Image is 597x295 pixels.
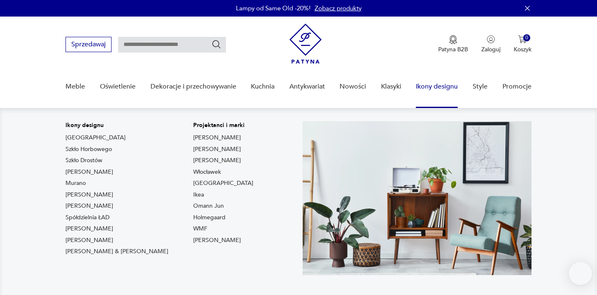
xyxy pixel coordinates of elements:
[193,225,207,233] a: WMF
[251,71,274,103] a: Kuchnia
[438,35,468,53] a: Ikona medaluPatyna B2B
[66,191,113,199] a: [PERSON_NAME]
[236,4,311,12] p: Lampy od Same Old -20%!
[66,121,168,130] p: Ikony designu
[66,247,168,256] a: [PERSON_NAME] & [PERSON_NAME]
[193,179,253,187] a: [GEOGRAPHIC_DATA]
[438,46,468,53] p: Patyna B2B
[193,168,221,176] a: Włocławek
[66,42,112,48] a: Sprzedawaj
[289,24,322,64] img: Patyna - sklep z meblami i dekoracjami vintage
[193,213,226,222] a: Holmegaard
[449,35,457,44] img: Ikona medalu
[66,179,86,187] a: Murano
[193,202,224,210] a: Omann Jun
[66,134,126,142] a: [GEOGRAPHIC_DATA]
[66,213,109,222] a: Spółdzielnia ŁAD
[340,71,366,103] a: Nowości
[193,121,253,130] p: Projektanci i marki
[193,156,241,165] a: [PERSON_NAME]
[66,71,85,103] a: Meble
[473,71,488,103] a: Style
[66,236,113,245] a: [PERSON_NAME]
[303,121,531,275] img: Meble
[66,225,113,233] a: [PERSON_NAME]
[381,71,401,103] a: Klasyki
[193,236,241,245] a: [PERSON_NAME]
[66,168,113,176] a: [PERSON_NAME]
[438,35,468,53] button: Patyna B2B
[211,39,221,49] button: Szukaj
[502,71,531,103] a: Promocje
[193,134,241,142] a: [PERSON_NAME]
[100,71,136,103] a: Oświetlenie
[481,46,500,53] p: Zaloguj
[193,145,241,153] a: [PERSON_NAME]
[518,35,527,43] img: Ikona koszyka
[66,145,112,153] a: Szkło Horbowego
[523,34,530,41] div: 0
[487,35,495,43] img: Ikonka użytkownika
[289,71,325,103] a: Antykwariat
[66,156,102,165] a: Szkło Drostów
[569,262,592,285] iframe: Smartsupp widget button
[193,191,204,199] a: Ikea
[416,71,458,103] a: Ikony designu
[315,4,362,12] a: Zobacz produkty
[514,35,531,53] button: 0Koszyk
[481,35,500,53] button: Zaloguj
[514,46,531,53] p: Koszyk
[150,71,236,103] a: Dekoracje i przechowywanie
[66,202,113,210] a: [PERSON_NAME]
[66,37,112,52] button: Sprzedawaj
